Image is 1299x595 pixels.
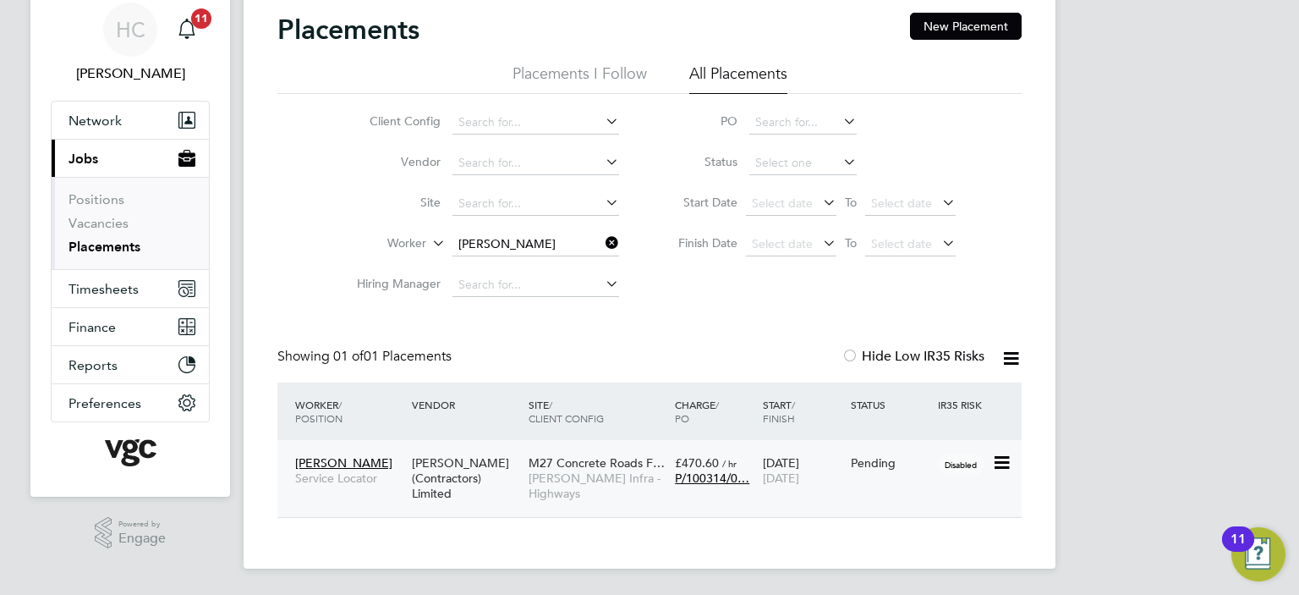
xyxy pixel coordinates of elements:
div: IR35 Risk [934,389,992,420]
span: Timesheets [69,281,139,297]
label: Start Date [661,195,737,210]
div: Status [847,389,935,420]
input: Search for... [452,111,619,135]
img: vgcgroup-logo-retina.png [105,439,156,466]
span: Select date [871,236,932,251]
label: Hide Low IR35 Risks [841,348,984,365]
span: M27 Concrete Roads F… [529,455,665,471]
span: £470.60 [675,455,719,471]
div: [DATE] [759,447,847,494]
span: / Position [295,398,343,425]
span: / Finish [763,398,795,425]
button: New Placement [910,13,1022,40]
span: Heena Chatrath [51,63,210,84]
input: Search for... [452,233,619,256]
label: Worker [329,235,426,252]
div: Vendor [408,389,524,420]
a: Placements [69,239,140,255]
span: / PO [675,398,719,425]
span: [PERSON_NAME] Infra - Highways [529,471,666,501]
span: / Client Config [529,398,604,425]
label: Client Config [343,113,441,129]
div: Site [524,389,671,433]
h2: Placements [277,13,419,47]
button: Timesheets [52,270,209,307]
label: Hiring Manager [343,276,441,291]
div: Worker [291,389,408,433]
input: Search for... [452,273,619,297]
li: All Placements [689,63,787,94]
button: Open Resource Center, 11 new notifications [1231,527,1285,581]
input: Search for... [452,152,619,175]
div: [PERSON_NAME] (Contractors) Limited [408,447,524,510]
input: Search for... [452,192,619,216]
span: 11 [191,8,211,29]
span: [PERSON_NAME] [295,455,392,471]
span: Select date [752,196,813,211]
span: / hr [722,457,737,470]
div: Start [759,389,847,433]
div: Showing [277,348,455,366]
button: Finance [52,308,209,345]
button: Reports [52,346,209,383]
span: Jobs [69,151,98,167]
a: Vacancies [69,215,129,231]
span: Reports [69,357,118,373]
span: Select date [871,196,932,211]
a: Powered byEngage [95,517,167,549]
span: Engage [118,532,166,546]
span: HC [116,19,145,41]
a: Go to home page [51,439,210,466]
span: Service Locator [295,471,403,486]
a: HC[PERSON_NAME] [51,3,210,84]
div: Pending [851,455,930,471]
span: Finance [69,319,116,335]
label: Status [661,154,737,169]
a: 11 [170,3,204,57]
label: Vendor [343,154,441,169]
div: 11 [1230,539,1246,561]
div: Jobs [52,177,209,269]
button: Network [52,102,209,139]
span: [DATE] [763,471,799,486]
a: Positions [69,191,124,207]
a: [PERSON_NAME]Service Locator[PERSON_NAME] (Contractors) LimitedM27 Concrete Roads F…[PERSON_NAME]... [291,446,1022,460]
label: PO [661,113,737,129]
span: P/100314/0… [675,471,749,486]
span: Network [69,113,122,129]
button: Preferences [52,384,209,421]
span: To [840,232,862,254]
label: Finish Date [661,235,737,251]
input: Select one [749,152,857,175]
button: Jobs [52,140,209,177]
span: 01 Placements [333,348,452,365]
span: Disabled [938,454,984,476]
label: Site [343,195,441,210]
input: Search for... [749,111,857,135]
span: To [840,191,862,213]
div: Charge [671,389,759,433]
span: Preferences [69,395,141,411]
span: Powered by [118,517,166,532]
span: Select date [752,236,813,251]
span: 01 of [333,348,364,365]
li: Placements I Follow [512,63,647,94]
